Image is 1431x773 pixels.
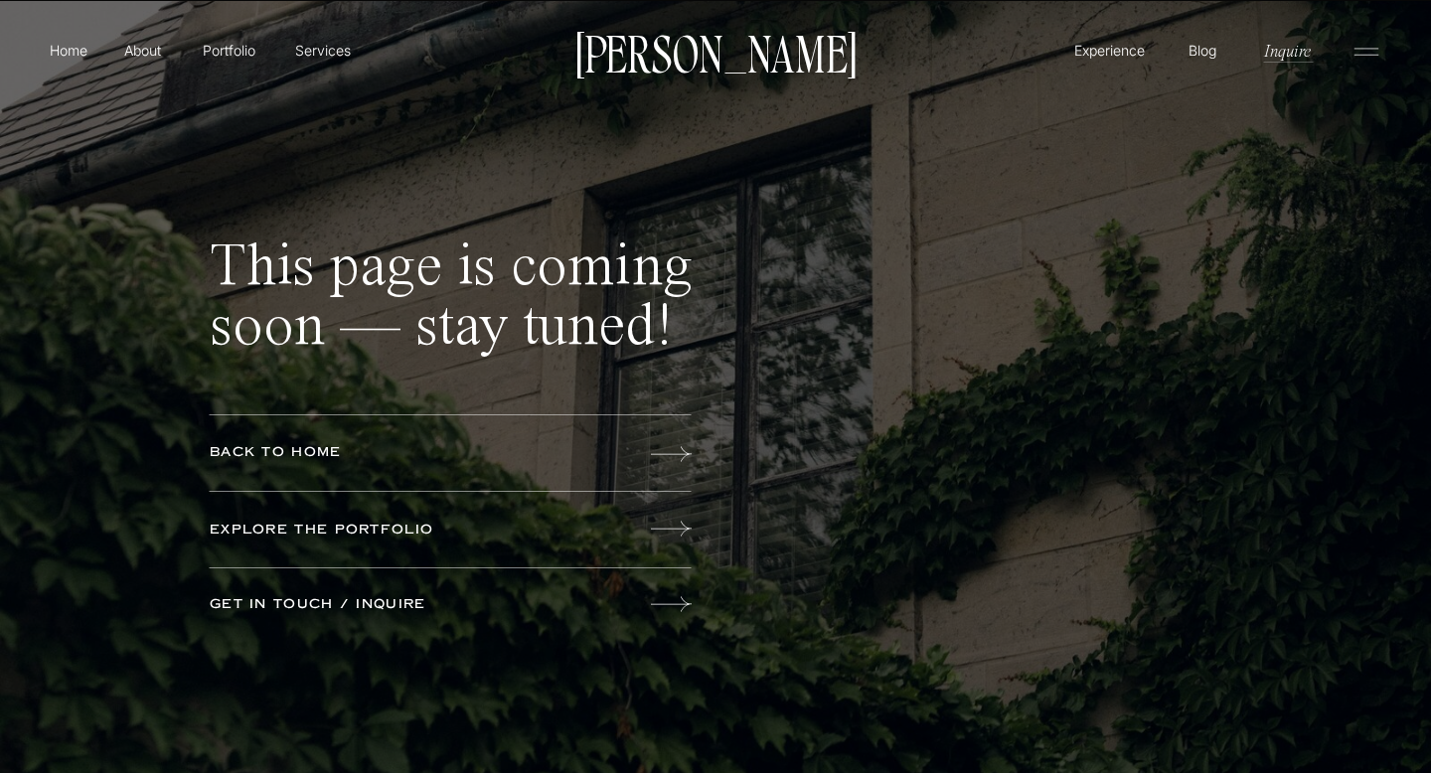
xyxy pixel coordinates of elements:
[120,40,165,60] a: About
[210,520,521,541] a: Explore the portfolio
[565,31,866,73] a: [PERSON_NAME]
[1262,39,1313,62] a: Inquire
[210,442,521,464] a: back to home
[1184,40,1221,60] a: Blog
[210,238,702,388] p: This page is coming soon — stay tuned!
[194,40,264,61] a: Portfolio
[210,594,521,616] a: get in touch / inquire
[293,40,352,61] a: Services
[1071,40,1148,61] a: Experience
[46,40,91,61] a: Home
